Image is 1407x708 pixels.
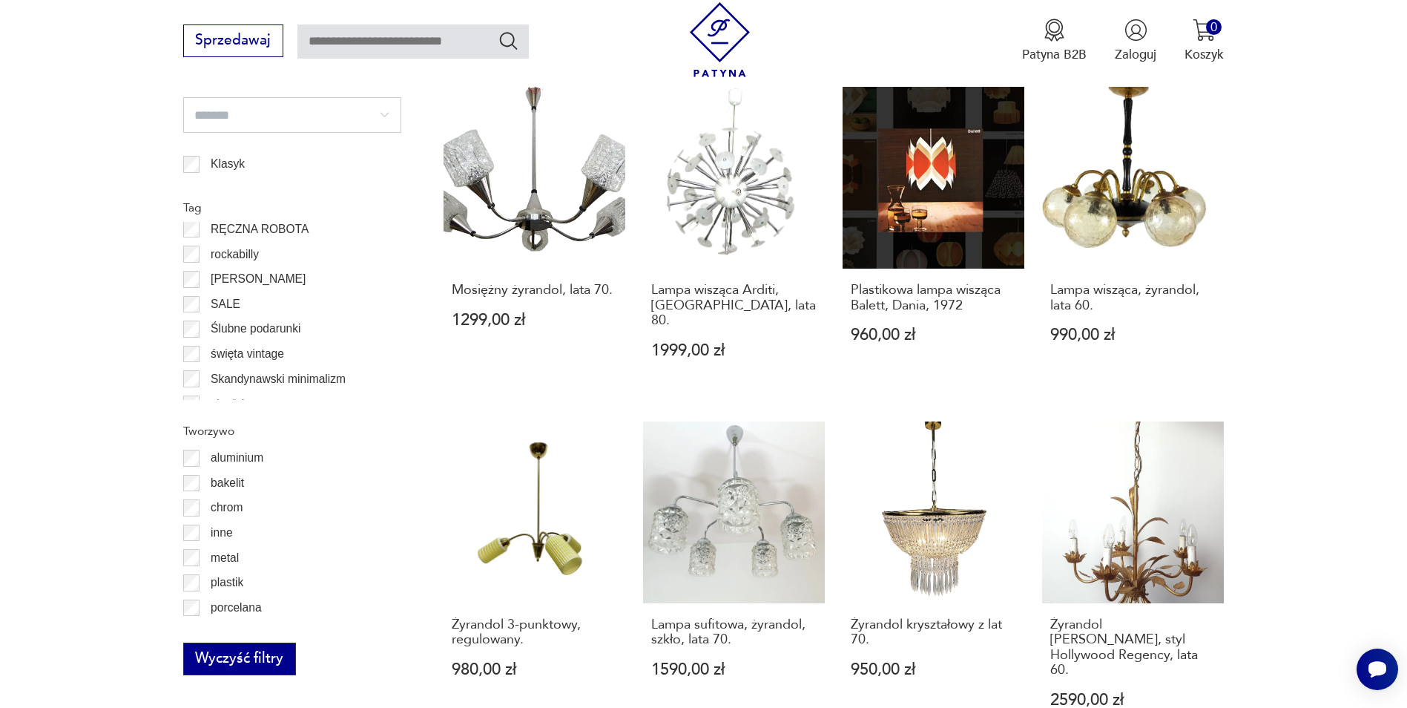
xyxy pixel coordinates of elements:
[452,662,617,678] p: 980,00 zł
[682,2,757,77] img: Patyna - sklep z meblami i dekoracjami vintage
[1022,19,1087,63] a: Ikona medaluPatyna B2B
[1115,19,1156,63] button: Zaloguj
[1184,19,1224,63] button: 0Koszyk
[211,319,300,338] p: Ślubne podarunki
[211,394,245,413] p: steatyt
[211,269,306,289] p: [PERSON_NAME]
[1184,46,1224,63] p: Koszyk
[1042,87,1224,393] a: Lampa wisząca, żyrandol, lata 60.Lampa wisząca, żyrandol, lata 60.990,00 zł
[444,87,625,393] a: Mosiężny żyrandol, lata 70.Mosiężny żyrandol, lata 70.1299,00 zł
[211,523,232,543] p: inne
[643,87,825,393] a: Lampa wisząca Arditi, Włochy, lata 80.Lampa wisząca Arditi, [GEOGRAPHIC_DATA], lata 80.1999,00 zł
[452,617,617,648] h3: Żyrandol 3-punktowy, regulowany.
[1124,19,1147,42] img: Ikonka użytkownika
[851,617,1016,648] h3: Żyrandol kryształowy z lat 70.
[211,598,262,617] p: porcelana
[651,283,817,328] h3: Lampa wisząca Arditi, [GEOGRAPHIC_DATA], lata 80.
[211,295,240,314] p: SALE
[452,312,617,328] p: 1299,00 zł
[183,198,401,217] p: Tag
[1050,283,1216,313] h3: Lampa wisząca, żyrandol, lata 60.
[1050,327,1216,343] p: 990,00 zł
[211,548,239,568] p: metal
[211,344,284,364] p: święta vintage
[211,370,346,389] p: Skandynawski minimalizm
[651,617,817,648] h3: Lampa sufitowa, żyrandol, szkło, lata 70.
[851,283,1016,313] h3: Plastikowa lampa wisząca Balett, Dania, 1972
[1022,46,1087,63] p: Patyna B2B
[851,662,1016,678] p: 950,00 zł
[183,422,401,441] p: Tworzywo
[1043,19,1066,42] img: Ikona medalu
[498,30,519,51] button: Szukaj
[843,87,1024,393] a: Plastikowa lampa wisząca Balett, Dania, 1972Plastikowa lampa wisząca Balett, Dania, 1972960,00 zł
[211,498,243,517] p: chrom
[651,343,817,358] p: 1999,00 zł
[211,623,248,642] p: porcelit
[651,662,817,678] p: 1590,00 zł
[211,473,244,493] p: bakelit
[1022,19,1087,63] button: Patyna B2B
[1206,19,1222,35] div: 0
[1050,692,1216,708] p: 2590,00 zł
[211,448,263,468] p: aluminium
[211,220,309,239] p: RĘCZNA ROBOTA
[1357,649,1398,690] iframe: Smartsupp widget button
[1050,617,1216,678] h3: Żyrandol [PERSON_NAME], styl Hollywood Regency, lata 60.
[183,36,283,47] a: Sprzedawaj
[183,643,296,675] button: Wyczyść filtry
[211,245,259,264] p: rockabilly
[1115,46,1156,63] p: Zaloguj
[452,283,617,298] h3: Mosiężny żyrandol, lata 70.
[851,327,1016,343] p: 960,00 zł
[1193,19,1216,42] img: Ikona koszyka
[211,154,245,174] p: Klasyk
[183,24,283,57] button: Sprzedawaj
[211,573,243,592] p: plastik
